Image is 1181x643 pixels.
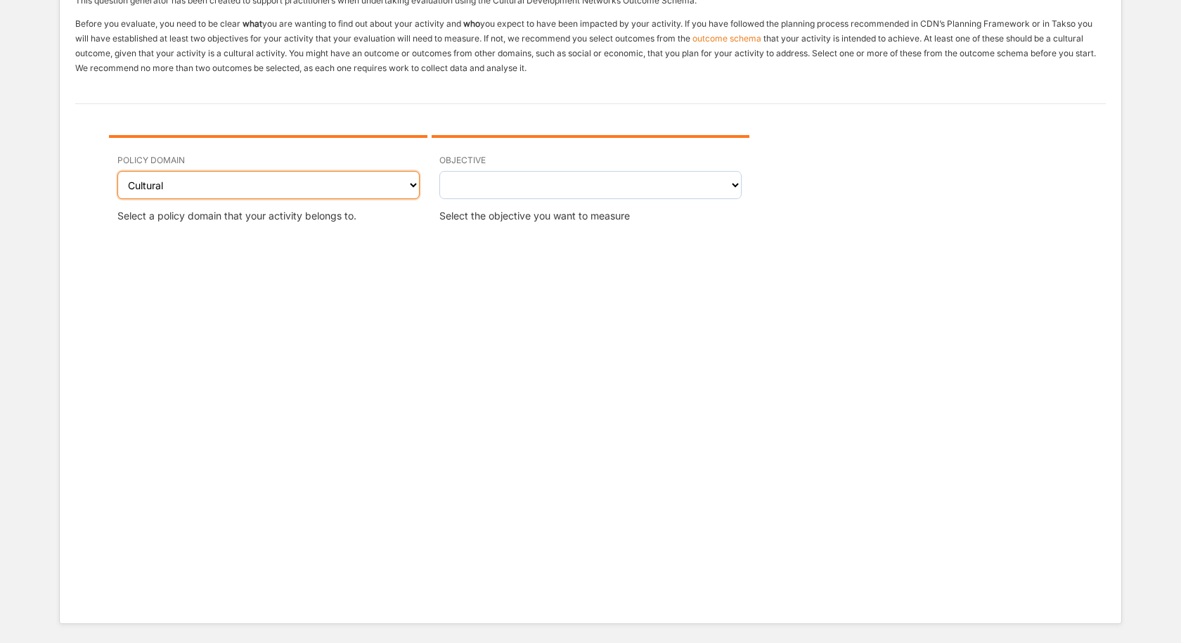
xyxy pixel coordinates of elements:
[117,155,185,166] label: POLICY DOMAIN
[75,16,1106,75] p: Before you evaluate, you need to be clear you are wanting to find out about your activity and you...
[692,33,761,44] a: outcome schema
[117,209,356,223] label: Select a policy domain that your activity belongs to.
[439,209,630,223] label: Select the objective you want to measure
[463,18,480,29] span: who
[243,18,262,29] span: what
[439,155,486,166] label: OBJECTIVE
